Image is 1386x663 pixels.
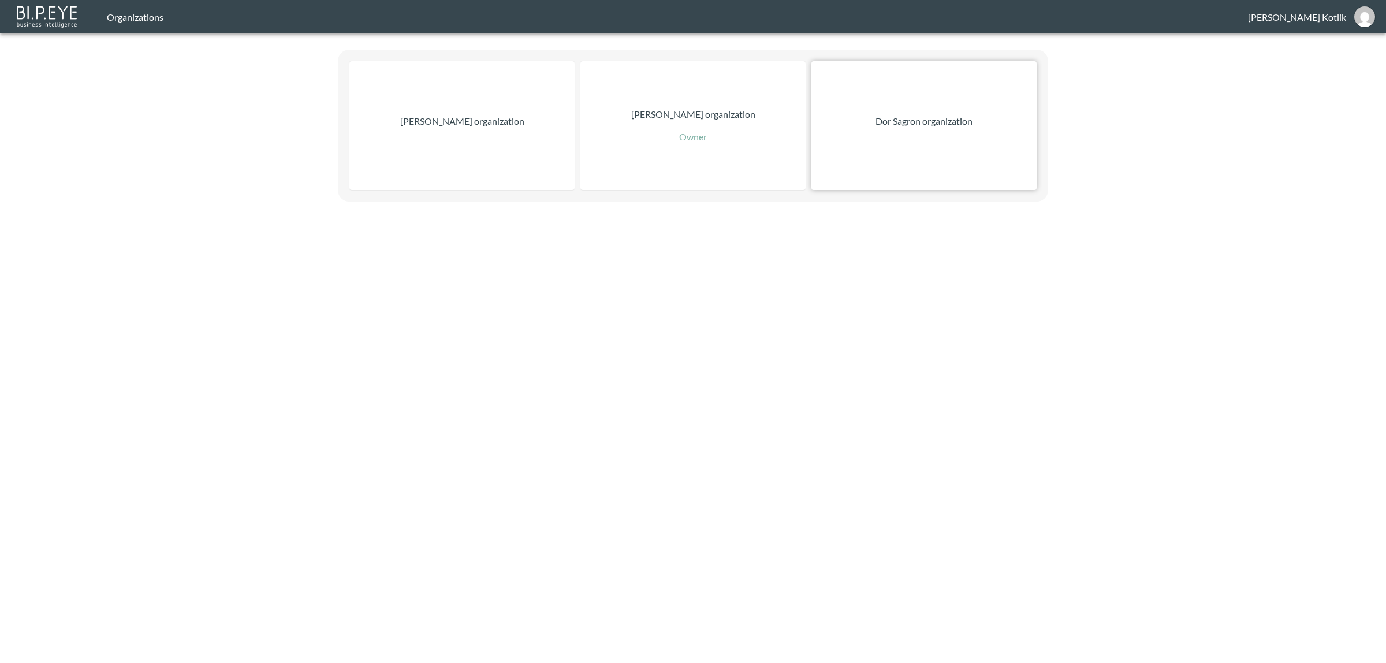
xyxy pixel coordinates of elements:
[679,130,707,144] p: Owner
[400,114,524,128] p: [PERSON_NAME] organization
[1346,3,1383,31] button: dinak@ibi.co.il
[1248,12,1346,23] div: [PERSON_NAME] Kotlik
[875,114,973,128] p: Dor Sagron organization
[107,12,1248,23] div: Organizations
[631,107,755,121] p: [PERSON_NAME] organization
[1354,6,1375,27] img: 531933d148c321bd54990e2d729438bd
[14,3,81,29] img: bipeye-logo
